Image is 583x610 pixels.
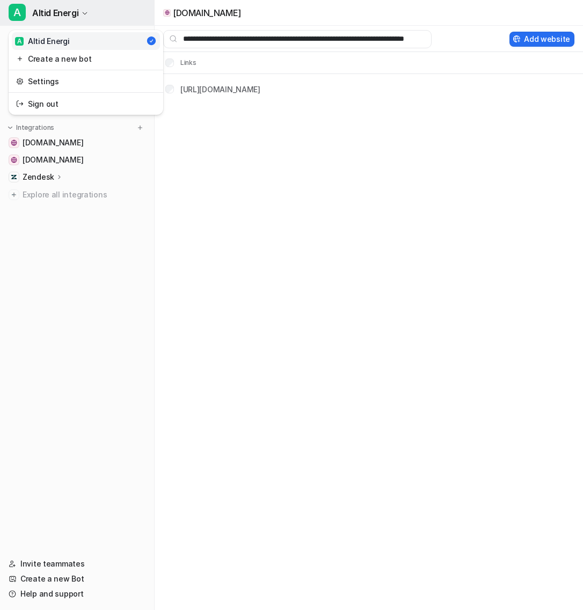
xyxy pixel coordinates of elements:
[32,5,78,20] span: Altid Energi
[12,50,160,68] a: Create a new bot
[9,4,26,21] span: A
[16,53,24,64] img: reset
[15,37,24,46] span: A
[9,30,163,115] div: AAltid Energi
[15,35,70,47] div: Altid Energi
[12,95,160,113] a: Sign out
[16,76,24,87] img: reset
[16,98,24,109] img: reset
[12,72,160,90] a: Settings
